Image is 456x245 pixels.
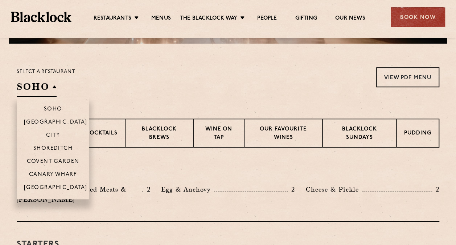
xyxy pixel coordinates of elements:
[17,166,439,175] h3: Pre Chop Bites
[29,172,77,179] p: Canary Wharf
[133,125,186,142] p: Blacklock Brews
[85,129,118,138] p: Cocktails
[252,125,315,142] p: Our favourite wines
[391,7,445,27] div: Book Now
[143,185,150,194] p: 2
[27,158,79,166] p: Covent Garden
[404,129,431,138] p: Pudding
[201,125,237,142] p: Wine on Tap
[432,185,439,194] p: 2
[17,67,75,77] p: Select a restaurant
[151,15,171,23] a: Menus
[161,184,214,194] p: Egg & Anchovy
[44,106,62,113] p: Soho
[17,80,57,97] h2: SOHO
[46,132,60,140] p: City
[180,15,237,23] a: The Blacklock Way
[330,125,389,142] p: Blacklock Sundays
[257,15,277,23] a: People
[306,184,362,194] p: Cheese & Pickle
[94,15,131,23] a: Restaurants
[376,67,439,87] a: View PDF Menu
[24,119,87,126] p: [GEOGRAPHIC_DATA]
[11,12,71,22] img: BL_Textured_Logo-footer-cropped.svg
[288,185,295,194] p: 2
[295,15,317,23] a: Gifting
[33,145,73,153] p: Shoreditch
[24,185,87,192] p: [GEOGRAPHIC_DATA]
[335,15,365,23] a: Our News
